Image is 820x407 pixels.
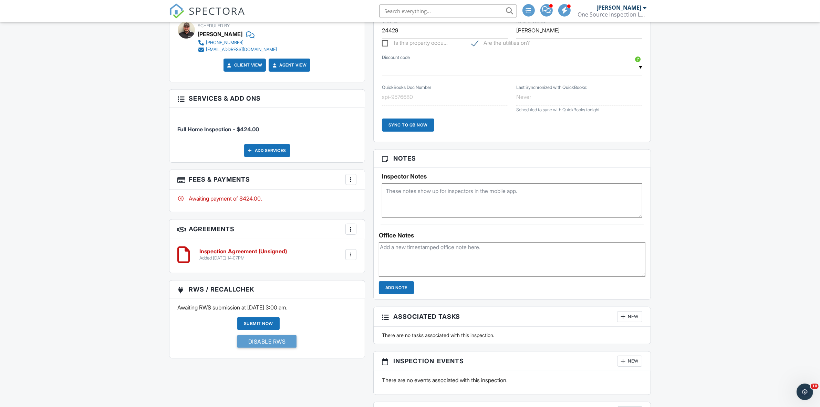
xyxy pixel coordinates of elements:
[516,18,546,24] label: Referral source
[382,18,398,24] label: Order ID
[379,4,517,18] input: Search everything...
[237,335,297,348] input: Disable RWS
[244,144,290,157] div: Add Services
[237,317,297,353] a: Submit Now
[382,173,643,180] h5: Inspector Notes
[378,332,647,339] div: There are no tasks associated with this inspection.
[237,317,280,330] div: Submit Now
[393,356,434,366] span: Inspection
[206,47,277,52] div: [EMAIL_ADDRESS][DOMAIN_NAME]
[516,107,600,112] span: Scheduled to sync with QuickBooks tonight
[198,29,243,39] div: [PERSON_NAME]
[169,9,246,24] a: SPECTORA
[198,23,230,28] span: Scheduled By
[811,384,819,389] span: 10
[471,40,530,48] label: Are the utilities on?
[169,3,184,19] img: The Best Home Inspection Software - Spectora
[597,4,642,11] div: [PERSON_NAME]
[382,40,448,48] label: Is this property occupied?
[178,126,259,133] span: Full Home Inspection - $424.00
[169,90,365,108] h3: Services & Add ons
[797,384,813,400] iframe: Intercom live chat
[516,84,587,91] label: Last Synchronized with QuickBooks:
[379,281,414,294] input: Add Note
[379,232,646,239] div: Office Notes
[178,195,356,202] div: Awaiting payment of $424.00.
[617,356,642,367] div: New
[198,39,277,46] a: [PHONE_NUMBER]
[169,220,365,239] h3: Agreements
[169,281,365,298] h3: RWS / RecallChek
[374,150,651,167] h3: Notes
[189,3,246,18] span: SPECTORA
[198,46,277,53] a: [EMAIL_ADDRESS][DOMAIN_NAME]
[226,62,262,69] a: Client View
[382,119,434,132] div: Sync to QB Now
[578,11,647,18] div: One Source Inspection LLC
[437,356,464,366] span: Events
[617,311,642,322] div: New
[271,62,307,69] a: Agent View
[169,170,365,190] h3: Fees & Payments
[382,84,431,91] label: QuickBooks Doc Number
[178,113,356,139] li: Service: Full Home Inspection
[200,248,287,261] a: Inspection Agreement (Unsigned) Added [DATE] 14:07PM
[382,376,643,384] p: There are no events associated with this inspection.
[393,312,460,321] span: Associated Tasks
[200,255,287,261] div: Added [DATE] 14:07PM
[178,304,356,311] p: Awaiting RWS submission at [DATE] 3:00 am.
[200,248,287,255] h6: Inspection Agreement (Unsigned)
[382,54,410,61] label: Discount code
[206,40,244,45] div: [PHONE_NUMBER]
